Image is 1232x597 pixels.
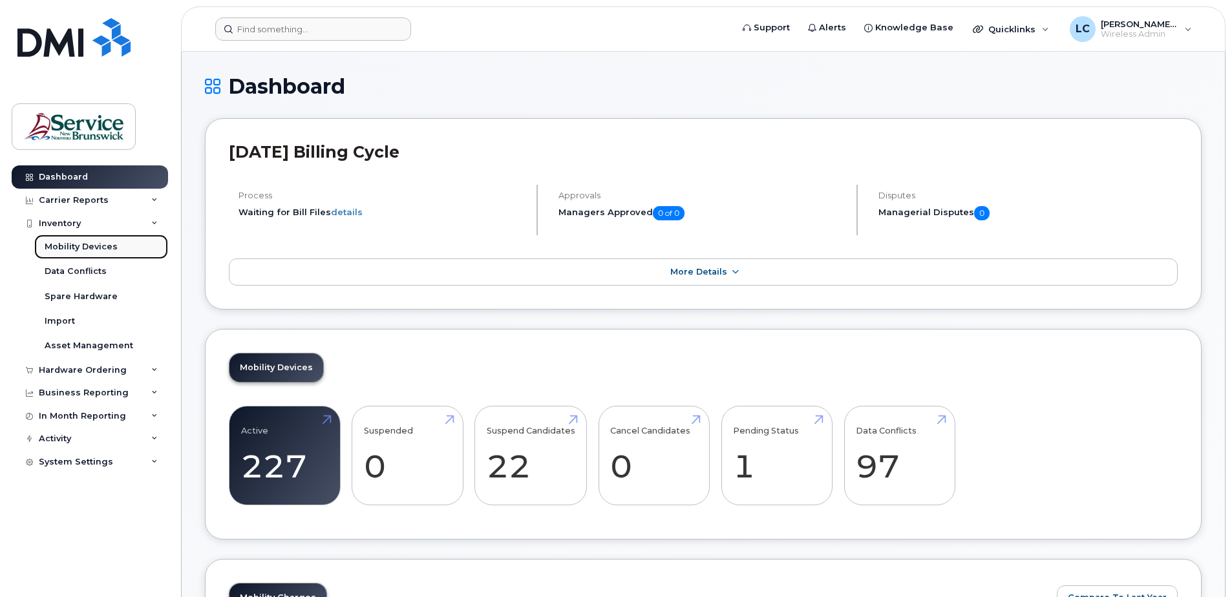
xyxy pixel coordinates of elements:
[229,142,1178,162] h2: [DATE] Billing Cycle
[558,206,845,220] h5: Managers Approved
[878,191,1178,200] h4: Disputes
[239,206,526,218] li: Waiting for Bill Files
[733,413,820,498] a: Pending Status 1
[229,353,323,382] a: Mobility Devices
[558,191,845,200] h4: Approvals
[974,206,990,220] span: 0
[331,207,363,217] a: details
[205,75,1202,98] h1: Dashboard
[856,413,943,498] a: Data Conflicts 97
[610,413,697,498] a: Cancel Candidates 0
[670,267,727,277] span: More Details
[653,206,685,220] span: 0 of 0
[239,191,526,200] h4: Process
[878,206,1178,220] h5: Managerial Disputes
[487,413,575,498] a: Suspend Candidates 22
[364,413,451,498] a: Suspended 0
[241,413,328,498] a: Active 227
